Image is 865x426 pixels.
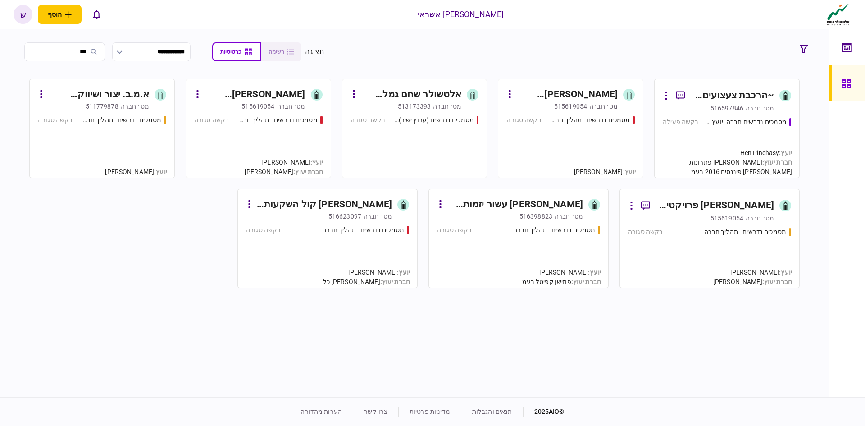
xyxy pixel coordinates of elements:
[513,225,595,235] div: מסמכים נדרשים - תהליך חברה
[237,115,317,125] div: מסמכים נדרשים - תהליך חברה
[628,227,663,237] div: בקשה סגורה
[654,79,800,178] a: ~הרכבת צעצועים~ בע~ממס׳ חברה516597846מסמכים נדרשים חברה- יועץ - תהליך חברהבקשה פעילהיועץ:Hen Pinc...
[398,102,431,111] div: 513173393
[261,42,301,61] button: רשימה
[418,9,504,20] div: [PERSON_NAME] אשראי
[205,87,305,102] div: [PERSON_NAME] פרויקטים בע~מ
[662,148,792,158] div: Hen Pinchasy
[447,197,583,212] div: [PERSON_NAME] עשור יזמות בע~מ
[361,87,462,102] div: אלטשולר שחם גמל ופנסיה בע~מ
[588,269,601,276] span: יועץ :
[322,225,404,235] div: מסמכים נדרשים - תהליך חברה
[256,197,392,212] div: [PERSON_NAME] קול השקעות ואשראי בע~מ
[517,87,618,102] div: [PERSON_NAME] פרויקטים בע~מ
[14,5,32,24] button: ש
[522,268,601,277] div: [PERSON_NAME]
[704,227,786,237] div: מסמכים נדרשים - תהליך חברה
[246,225,281,235] div: בקשה סגורה
[710,104,743,113] div: 516597846
[662,158,792,177] div: [PERSON_NAME] פתרונות [PERSON_NAME] פיננסים 2016 בעמ
[710,214,743,223] div: 515619054
[38,115,73,125] div: בקשה סגורה
[410,408,450,415] a: מדיניות פרטיות
[364,212,392,221] div: מס׳ חברה
[762,159,792,166] span: חברת יעוץ :
[706,117,787,127] div: מסמכים נדרשים חברה- יועץ - תהליך חברה
[81,115,161,125] div: מסמכים נדרשים - תהליך חברה
[713,268,792,277] div: [PERSON_NAME]
[277,102,305,111] div: מס׳ חברה
[574,167,636,177] div: [PERSON_NAME]
[713,277,792,287] div: [PERSON_NAME]
[194,115,229,125] div: בקשה סגורה
[293,168,323,175] span: חברת יעוץ :
[619,189,800,288] a: [PERSON_NAME] פרויקטים בע~ממס׳ חברה515619054מסמכים נדרשים - תהליך חברהבקשה סגורהיועץ:[PERSON_NAME...
[498,79,643,178] a: [PERSON_NAME] פרויקטים בע~ממס׳ חברה515619054מסמכים נדרשים - תהליך חברהבקשה סגורהיועץ:[PERSON_NAME]
[186,79,331,178] a: [PERSON_NAME] פרויקטים בע~ממס׳ חברה515619054מסמכים נדרשים - תהליך חברהבקשה סגורהיועץ:[PERSON_NAME...
[762,278,792,285] span: חברת יעוץ :
[433,102,461,111] div: מס׳ חברה
[555,212,583,221] div: מס׳ חברה
[328,212,361,221] div: 516623097
[472,408,512,415] a: תנאים והגבלות
[550,115,630,125] div: מסמכים נדרשים - תהליך חברה
[305,46,324,57] div: תצוגה
[554,102,587,111] div: 515619054
[428,189,609,288] a: [PERSON_NAME] עשור יזמות בע~ממס׳ חברה516398823מסמכים נדרשים - תהליך חברהבקשה סגורהיועץ:[PERSON_NA...
[220,49,241,55] span: כרטיסיות
[323,268,410,277] div: [PERSON_NAME]
[522,277,601,287] div: פוזישן קפיטל בעמ
[364,408,387,415] a: צרו קשר
[87,5,106,24] button: פתח רשימת התראות
[245,167,323,177] div: [PERSON_NAME]
[397,269,410,276] span: יועץ :
[692,88,774,103] div: ~הרכבת צעצועים~ בע~מ
[121,102,149,111] div: מס׳ חברה
[86,102,118,111] div: 511779878
[825,3,851,26] img: client company logo
[519,212,552,221] div: 516398823
[571,278,601,285] span: חברת יעוץ :
[779,269,792,276] span: יועץ :
[241,102,274,111] div: 515619054
[29,79,175,178] a: א.מ.ב. יצור ושיווק רהיטים בע~ממס׳ חברה511779878מסמכים נדרשים - תהליך חברהבקשה סגורהיועץ:[PERSON_N...
[154,168,167,175] span: יועץ :
[657,198,774,213] div: [PERSON_NAME] פרויקטים בע~מ
[523,407,565,417] div: © 2025 AIO
[342,79,487,178] a: אלטשולר שחם גמל ופנסיה בע~ממס׳ חברה513173393מסמכים נדרשים (ערוץ ישיר) - ישירבקשה סגורה
[663,117,698,127] div: בקשה פעילה
[310,159,323,166] span: יועץ :
[212,42,261,61] button: כרטיסיות
[323,277,410,287] div: [PERSON_NAME] כל
[300,408,342,415] a: הערות מהדורה
[746,104,774,113] div: מס׳ חברה
[38,5,82,24] button: פתח תפריט להוספת לקוח
[351,115,385,125] div: בקשה סגורה
[437,225,472,235] div: בקשה סגורה
[506,115,541,125] div: בקשה סגורה
[623,168,636,175] span: יועץ :
[48,87,149,102] div: א.מ.ב. יצור ושיווק רהיטים בע~מ
[245,158,323,167] div: [PERSON_NAME]
[105,167,167,177] div: [PERSON_NAME]
[237,189,418,288] a: [PERSON_NAME] קול השקעות ואשראי בע~ממס׳ חברה516623097מסמכים נדרשים - תהליך חברהבקשה סגורהיועץ:[PE...
[269,49,284,55] span: רשימה
[589,102,618,111] div: מס׳ חברה
[393,115,474,125] div: מסמכים נדרשים (ערוץ ישיר) - ישיר
[746,214,774,223] div: מס׳ חברה
[380,278,410,285] span: חברת יעוץ :
[779,149,792,156] span: יועץ :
